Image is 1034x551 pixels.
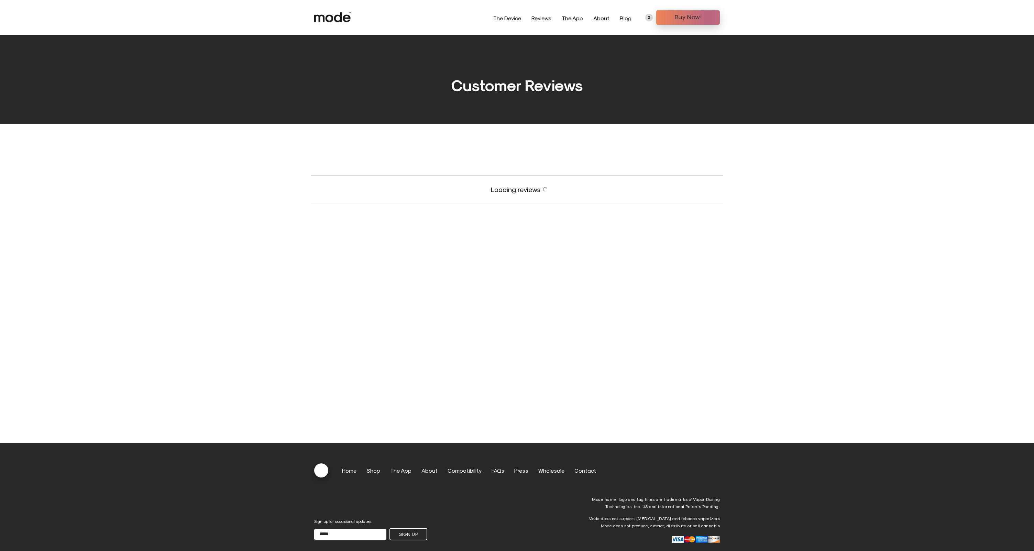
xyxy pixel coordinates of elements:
span: Buy Now! [661,12,715,22]
a: Reviews [531,15,551,21]
a: Compatibility [448,467,482,474]
a: Buy Now! [656,10,720,25]
img: visa-icon.png [672,536,684,543]
p: Mode does not produce, extract, distribute or sell cannabis [582,522,720,529]
img: american-exp.png [696,536,708,543]
span: SIGN UP [395,529,421,539]
a: Shop [366,467,380,474]
a: Contact [574,467,596,474]
p: Mode does not support [MEDICAL_DATA] and tobacco vaporizers [582,515,720,522]
a: 0 [645,14,653,21]
a: Home [342,467,356,474]
a: About [421,467,438,474]
a: The App [562,15,583,21]
label: Sign up for occasional updates. [314,519,386,524]
a: The App [390,467,411,474]
img: discover-icon.png [708,536,720,543]
p: Mode name, logo and tag lines are trademarks of Vapor Dosing Technologies, Inc. US and Internatio... [582,496,720,510]
a: Press [514,467,528,474]
a: FAQs [492,467,504,474]
a: Blog [620,15,631,21]
div: Loading reviews [311,184,723,195]
a: About [593,15,609,21]
a: Wholesale [538,467,564,474]
a: The Device [493,15,521,21]
img: mastercard-icon.png [684,536,696,543]
button: SIGN UP [389,528,427,540]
